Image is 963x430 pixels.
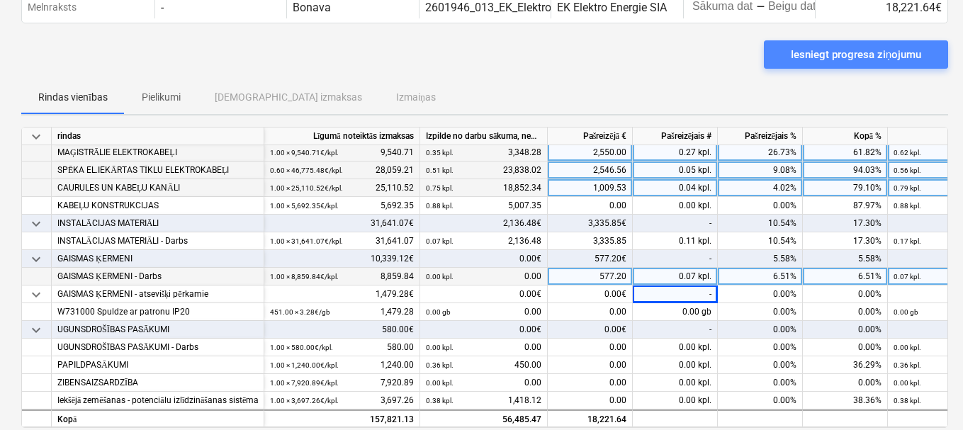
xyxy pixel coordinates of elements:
[420,128,548,145] div: Izpilde no darbu sākuma, neskaitot kārtējā mēneša izpildi
[633,232,718,250] div: 0.11 kpl.
[264,285,420,303] div: 1,479.28€
[548,215,633,232] div: 3,335.85€
[426,361,454,369] small: 0.36 kpl.
[426,166,454,174] small: 0.51 kpl.
[633,215,718,232] div: -
[270,379,339,387] small: 1.00 × 7,920.89€ / kpl.
[803,162,888,179] div: 94.03%
[633,197,718,215] div: 0.00 kpl.
[894,361,921,369] small: 0.36 kpl.
[791,45,921,64] div: Iesniegt progresa ziņojumu
[803,285,888,303] div: 0.00%
[756,3,765,11] div: -
[142,90,181,105] p: Pielikumi
[57,197,258,215] div: KABEĻU KONSTRUKCIJAS
[270,232,414,250] div: 31,641.07
[426,149,454,157] small: 0.35 kpl.
[426,374,541,392] div: 0.00
[718,250,803,268] div: 5.58%
[270,149,339,157] small: 1.00 × 9,540.71€ / kpl.
[426,202,454,210] small: 0.88 kpl.
[293,1,331,14] div: Bonava
[420,285,548,303] div: 0.00€
[270,162,414,179] div: 28,059.21
[894,379,921,387] small: 0.00 kpl.
[264,215,420,232] div: 31,641.07€
[894,273,921,281] small: 0.07 kpl.
[803,303,888,321] div: 0.00%
[718,285,803,303] div: 0.00%
[718,215,803,232] div: 10.54%
[548,409,633,427] div: 18,221.64
[270,392,414,409] div: 3,697.26
[426,162,541,179] div: 23,838.02
[633,250,718,268] div: -
[270,268,414,285] div: 8,859.84
[894,149,921,157] small: 0.62 kpl.
[803,179,888,197] div: 79.10%
[803,232,888,250] div: 17.30%
[426,379,454,387] small: 0.00 kpl.
[270,197,414,215] div: 5,692.35
[57,250,258,268] div: GAISMAS ĶERMENI
[718,128,803,145] div: Pašreizējais %
[270,237,343,245] small: 1.00 × 31,641.07€ / kpl.
[894,397,921,404] small: 0.38 kpl.
[426,397,454,404] small: 0.38 kpl.
[426,184,454,192] small: 0.75 kpl.
[57,321,258,339] div: UGUNSDROŠĪBAS PASĀKUMI
[28,322,45,339] span: keyboard_arrow_down
[426,144,541,162] div: 3,348.28
[894,237,921,245] small: 0.17 kpl.
[764,40,948,69] button: Iesniegt progresa ziņojumu
[264,321,420,339] div: 580.00€
[264,250,420,268] div: 10,339.12€
[548,232,633,250] div: 3,335.85
[426,268,541,285] div: 0.00
[803,250,888,268] div: 5.58%
[718,356,803,374] div: 0.00%
[803,144,888,162] div: 61.82%
[426,197,541,215] div: 5,007.35
[803,321,888,339] div: 0.00%
[270,303,414,321] div: 1,479.28
[270,339,414,356] div: 580.00
[270,273,339,281] small: 1.00 × 8,859.84€ / kpl.
[633,321,718,339] div: -
[803,215,888,232] div: 17.30%
[718,162,803,179] div: 9.08%
[557,1,667,14] div: EK Elektro Energie SIA
[548,339,633,356] div: 0.00
[57,392,258,409] div: Iekšējā zemēšanas - potenciālu izlīdzināšanas sistēma
[633,268,718,285] div: 0.07 kpl.
[548,303,633,321] div: 0.00
[57,179,258,197] div: CAURULES UN KABEĻU KANĀLI
[633,356,718,374] div: 0.00 kpl.
[264,128,420,145] div: Līgumā noteiktās izmaksas
[270,144,414,162] div: 9,540.71
[57,303,258,321] div: W731000 Spuldze ar patronu IP20
[633,162,718,179] div: 0.05 kpl.
[426,344,454,351] small: 0.00 kpl.
[57,285,258,303] div: GAISMAS ĶERMENI - atsevišķi pērkamie
[718,303,803,321] div: 0.00%
[633,392,718,409] div: 0.00 kpl.
[57,144,258,162] div: MAĢISTRĀLIE ELEKTROKABEĻI
[28,128,45,145] span: keyboard_arrow_down
[425,1,765,14] div: 2601946_013_EK_Elektro_Energie_SIA_Ligums_EL_VG24_1karta.pdf
[633,339,718,356] div: 0.00 kpl.
[270,397,339,404] small: 1.00 × 3,697.26€ / kpl.
[548,374,633,392] div: 0.00
[718,197,803,215] div: 0.00%
[548,285,633,303] div: 0.00€
[270,344,333,351] small: 1.00 × 580.00€ / kpl.
[420,321,548,339] div: 0.00€
[426,411,541,429] div: 56,485.47
[57,268,258,285] div: GAISMAS ĶERMENI - Darbs
[270,179,414,197] div: 25,110.52
[894,344,921,351] small: 0.00 kpl.
[270,202,339,210] small: 1.00 × 5,692.35€ / kpl.
[426,392,541,409] div: 1,418.12
[548,268,633,285] div: 577.20
[426,339,541,356] div: 0.00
